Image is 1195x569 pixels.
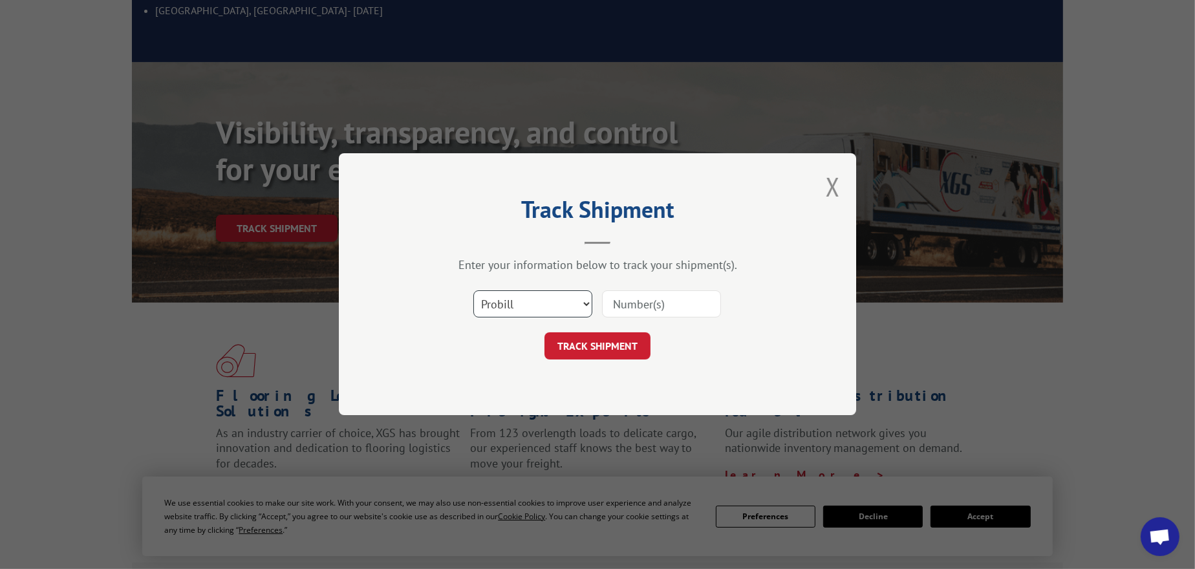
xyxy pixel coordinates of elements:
[404,200,791,225] h2: Track Shipment
[602,291,721,318] input: Number(s)
[404,258,791,273] div: Enter your information below to track your shipment(s).
[826,169,840,204] button: Close modal
[544,333,651,360] button: TRACK SHIPMENT
[1141,517,1179,556] a: Open chat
